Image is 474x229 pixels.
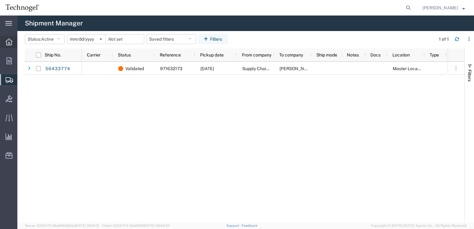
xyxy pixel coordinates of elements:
img: logo [4,3,40,12]
span: Supply Chain Solutions [242,66,288,71]
div: 1 of 1 [439,36,450,43]
span: [DATE] 09:51:12 [75,224,99,227]
span: Validated [125,62,144,75]
span: Type [430,52,439,57]
span: Ship No. [45,52,61,57]
span: MATHIS HOME DISTRIBUTION [279,66,360,71]
span: Notes [347,52,359,57]
span: Copyright © [DATE]-[DATE] Agistix Inc., All Rights Reserved [371,223,467,228]
span: Carrier [87,52,101,57]
span: Location [392,52,410,57]
span: Reference [160,52,181,57]
button: Saved filters [146,34,196,44]
button: [PERSON_NAME] [422,4,465,11]
span: Status [118,52,131,57]
a: Support [226,224,242,227]
span: To company [279,52,303,57]
span: Server: 2025.17.0-16a969492de [25,224,99,227]
span: Client: 2025.17.0-5dd568f [102,224,170,227]
a: 56433774 [45,64,70,74]
span: Active [41,37,54,42]
input: Not set [106,34,144,44]
span: Ship mode [316,52,337,57]
span: 971632173 [160,66,182,71]
span: Master Location [393,66,425,71]
button: Status:Active [25,34,65,44]
a: Feedback [242,224,257,227]
button: Filters [198,34,228,44]
span: Docs [370,52,381,57]
span: Kelly Robinson [423,4,458,11]
h4: Shipment Manager [25,16,83,31]
span: Filters [467,70,472,82]
span: [DATE] 08:44:20 [144,224,170,227]
input: Not set [67,34,105,44]
span: Pickup date [200,52,224,57]
span: From company [242,52,271,57]
span: 08/15/2025 [200,66,214,71]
